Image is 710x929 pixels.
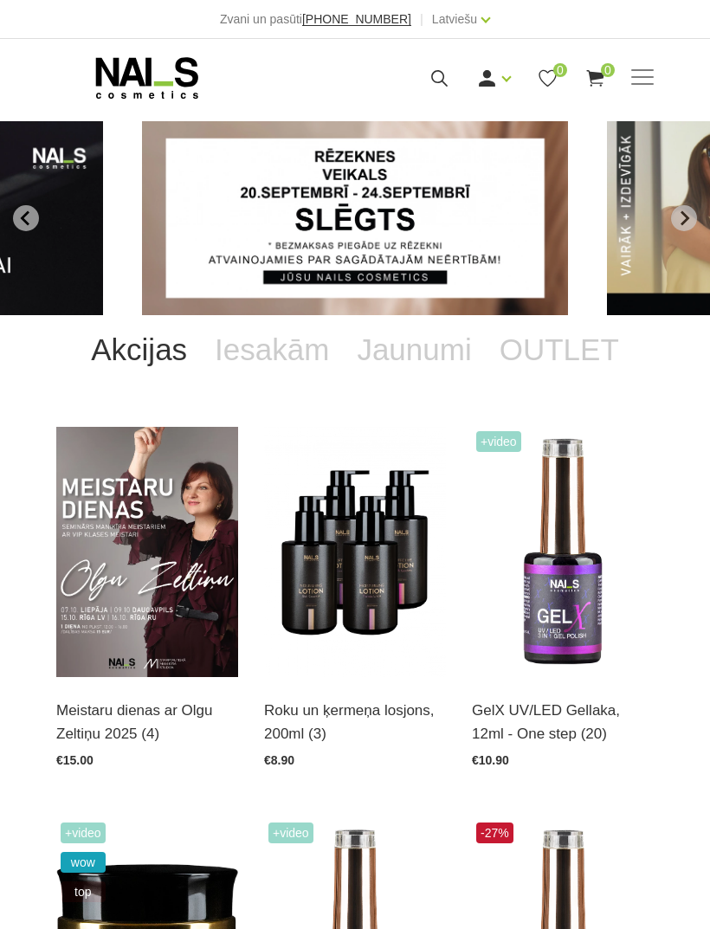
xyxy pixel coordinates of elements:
[476,431,521,452] span: +Video
[601,63,615,77] span: 0
[264,699,446,745] a: Roku un ķermeņa losjons, 200ml (3)
[432,9,477,29] a: Latviešu
[584,68,606,89] a: 0
[472,427,654,677] img: Trīs vienā - bāze, tonis, tops (trausliem nagiem vēlams papildus lietot bāzi). Ilgnoturīga un int...
[56,427,238,677] img: ✨ Meistaru dienas ar Olgu Zeltiņu 2025 ✨🍂 RUDENS / Seminārs manikīra meistariem 🍂📍 Liepāja – 7. o...
[61,823,106,843] span: +Video
[264,427,446,677] img: BAROJOŠS roku un ķermeņa LOSJONSBALI COCONUT barojošs roku un ķermeņa losjons paredzēts jebkura t...
[472,699,654,745] a: GelX UV/LED Gellaka, 12ml - One step (20)
[264,753,294,767] span: €8.90
[268,823,313,843] span: +Video
[537,68,558,89] a: 0
[13,205,39,231] button: Go to last slide
[56,699,238,745] a: Meistaru dienas ar Olgu Zeltiņu 2025 (4)
[77,315,201,384] a: Akcijas
[302,13,411,26] a: [PHONE_NUMBER]
[302,12,411,26] span: [PHONE_NUMBER]
[61,852,106,873] span: wow
[671,205,697,231] button: Next slide
[553,63,567,77] span: 0
[220,9,411,29] div: Zvani un pasūti
[486,315,633,384] a: OUTLET
[61,881,106,902] span: top
[343,315,485,384] a: Jaunumi
[56,753,94,767] span: €15.00
[201,315,343,384] a: Iesakām
[142,121,568,315] li: 1 of 13
[476,823,513,843] span: -27%
[472,753,509,767] span: €10.90
[420,9,423,29] span: |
